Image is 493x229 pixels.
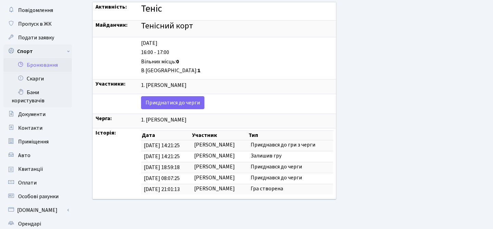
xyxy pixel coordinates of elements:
span: Авто [18,152,30,159]
td: [DATE] 14:21:25 [141,140,191,151]
td: [PERSON_NAME] [191,140,248,151]
td: [PERSON_NAME] [191,184,248,194]
span: Документи [18,111,46,118]
strong: Участники: [96,80,126,88]
span: Пропуск в ЖК [18,20,52,28]
strong: Активність: [96,3,127,11]
td: [PERSON_NAME] [191,162,248,173]
span: Подати заявку [18,34,54,41]
div: 16:00 - 17:00 [141,49,333,56]
h3: Теніс [141,3,333,15]
strong: Історія: [96,129,116,137]
a: Бани користувачів [3,86,72,107]
strong: Майданчик: [96,21,128,29]
a: [DOMAIN_NAME] [3,203,72,217]
div: Вільних місць: [141,58,333,66]
span: Квитанції [18,165,43,173]
a: Особові рахунки [3,190,72,203]
div: 1. [PERSON_NAME] [141,81,333,89]
td: [DATE] 18:59:18 [141,162,191,173]
div: В [GEOGRAPHIC_DATA]: [141,67,333,75]
td: [DATE] 08:07:25 [141,173,191,184]
span: Приміщення [18,138,49,145]
h4: Тенісний корт [141,21,333,31]
span: Орендарі [18,220,41,228]
a: Повідомлення [3,3,72,17]
td: [PERSON_NAME] [191,151,248,162]
span: Контакти [18,124,42,132]
span: Приєднався до черги [251,163,302,170]
th: Дата [141,131,191,140]
td: [DATE] 21:01:13 [141,184,191,194]
a: Спорт [3,44,72,58]
span: Оплати [18,179,37,187]
a: Бронювання [3,58,72,72]
div: 1. [PERSON_NAME] [141,116,333,124]
div: [DATE] [141,39,333,47]
th: Участник [191,131,248,140]
span: Особові рахунки [18,193,59,200]
span: Приєднався до гри з черги [251,141,315,149]
a: Авто [3,149,72,162]
a: Оплати [3,176,72,190]
th: Тип [248,131,333,140]
td: [PERSON_NAME] [191,173,248,184]
a: Пропуск в ЖК [3,17,72,31]
span: Приєднався до черги [251,174,302,181]
a: Подати заявку [3,31,72,44]
a: Приміщення [3,135,72,149]
a: Квитанції [3,162,72,176]
td: [DATE] 14:21:25 [141,151,191,162]
b: 0 [176,58,179,65]
strong: Черга: [96,115,112,122]
span: Повідомлення [18,7,53,14]
a: Контакти [3,121,72,135]
a: Скарги [3,72,72,86]
a: Документи [3,107,72,121]
span: Залишив гру [251,152,281,160]
span: Гра створена [251,185,283,192]
b: 1 [198,67,201,74]
a: Приєднатися до черги [141,96,204,109]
